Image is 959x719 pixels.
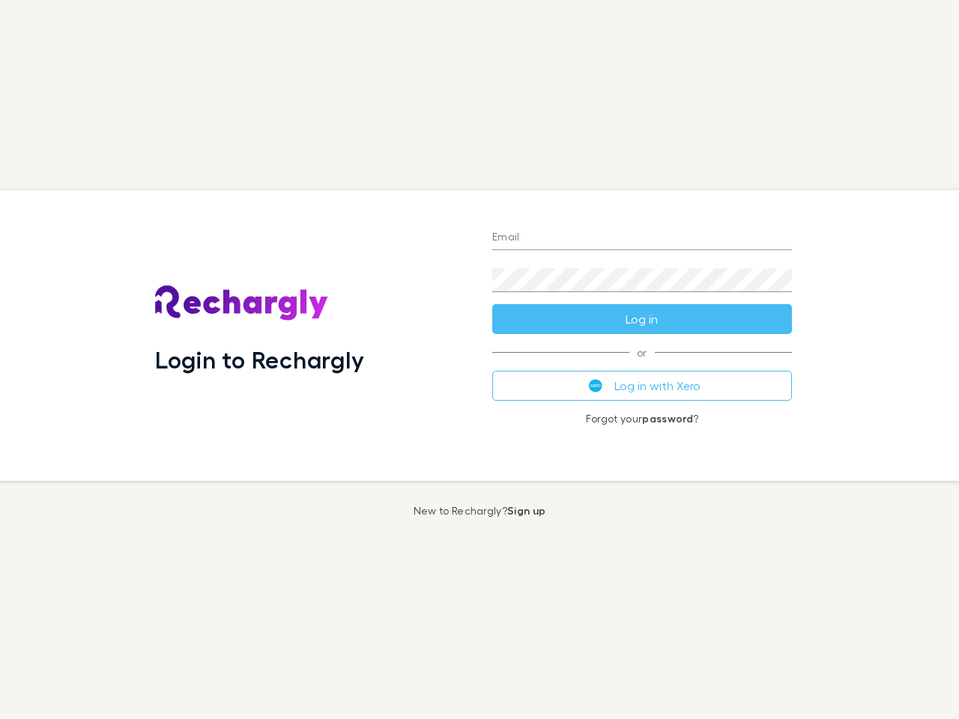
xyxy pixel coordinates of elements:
p: New to Rechargly? [414,505,546,517]
span: or [492,352,792,353]
button: Log in [492,304,792,334]
button: Log in with Xero [492,371,792,401]
img: Xero's logo [589,379,602,392]
img: Rechargly's Logo [155,285,329,321]
p: Forgot your ? [492,413,792,425]
h1: Login to Rechargly [155,345,364,374]
a: Sign up [507,504,545,517]
a: password [642,412,693,425]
